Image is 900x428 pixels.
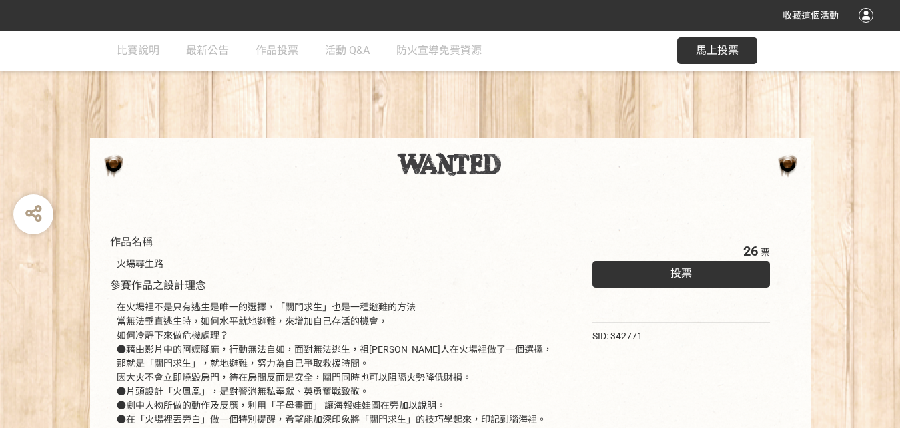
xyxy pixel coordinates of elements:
[670,267,692,280] span: 投票
[117,31,159,71] a: 比賽說明
[110,236,153,248] span: 作品名稱
[677,37,757,64] button: 馬上投票
[256,44,298,57] span: 作品投票
[761,247,770,258] span: 票
[783,10,839,21] span: 收藏這個活動
[186,44,229,57] span: 最新公告
[325,31,370,71] a: 活動 Q&A
[592,331,642,341] span: SID: 342771
[396,31,482,71] a: 防火宣導免費資源
[325,44,370,57] span: 活動 Q&A
[186,31,229,71] a: 最新公告
[743,243,758,259] span: 26
[256,31,298,71] a: 作品投票
[110,279,206,292] span: 參賽作品之設計理念
[117,257,552,271] div: 火場尋生路
[117,44,159,57] span: 比賽說明
[396,44,482,57] span: 防火宣導免費資源
[696,44,739,57] span: 馬上投票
